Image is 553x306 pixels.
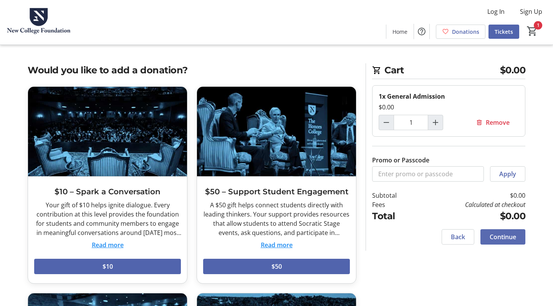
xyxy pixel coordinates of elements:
button: Remove [467,115,519,130]
a: Tickets [488,25,519,39]
td: Calculated at checkout [417,200,525,209]
td: Subtotal [372,191,417,200]
a: Donations [436,25,485,39]
span: Log In [487,7,505,16]
button: Read more [92,240,124,250]
div: $0.00 [379,103,519,112]
span: $50 [272,262,282,271]
div: A $50 gift helps connect students directly with leading thinkers. Your support provides resources... [203,200,350,237]
button: Read more [261,240,293,250]
button: Sign Up [514,5,548,18]
img: $10 – Spark a Conversation [28,87,187,176]
span: $0.00 [500,63,526,77]
button: Continue [480,229,525,245]
img: New College Foundation's Logo [5,3,73,41]
button: Help [414,24,429,39]
td: $0.00 [417,209,525,223]
h3: $50 – Support Student Engagement [203,186,350,197]
button: Back [442,229,474,245]
td: Total [372,209,417,223]
span: $10 [103,262,113,271]
span: Home [392,28,407,36]
img: $50 – Support Student Engagement [197,87,356,176]
span: Donations [452,28,479,36]
span: Apply [499,169,516,179]
button: Log In [481,5,511,18]
div: 1x General Admission [379,92,519,101]
span: Back [451,232,465,241]
label: Promo or Passcode [372,155,429,165]
button: Increment by one [428,115,443,130]
td: $0.00 [417,191,525,200]
h3: $10 – Spark a Conversation [34,186,181,197]
span: Remove [486,118,510,127]
h2: Cart [372,63,525,79]
span: Sign Up [520,7,542,16]
button: $50 [203,259,350,274]
div: Your gift of $10 helps ignite dialogue. Every contribution at this level provides the foundation ... [34,200,181,237]
button: Apply [490,166,525,182]
button: Decrement by one [379,115,394,130]
td: Fees [372,200,417,209]
a: Home [386,25,414,39]
button: $10 [34,259,181,274]
h2: Would you like to add a donation? [28,63,356,77]
span: Tickets [495,28,513,36]
span: Continue [490,232,516,241]
input: Enter promo or passcode [372,166,484,182]
input: General Admission Quantity [394,115,428,130]
button: Cart [525,24,539,38]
